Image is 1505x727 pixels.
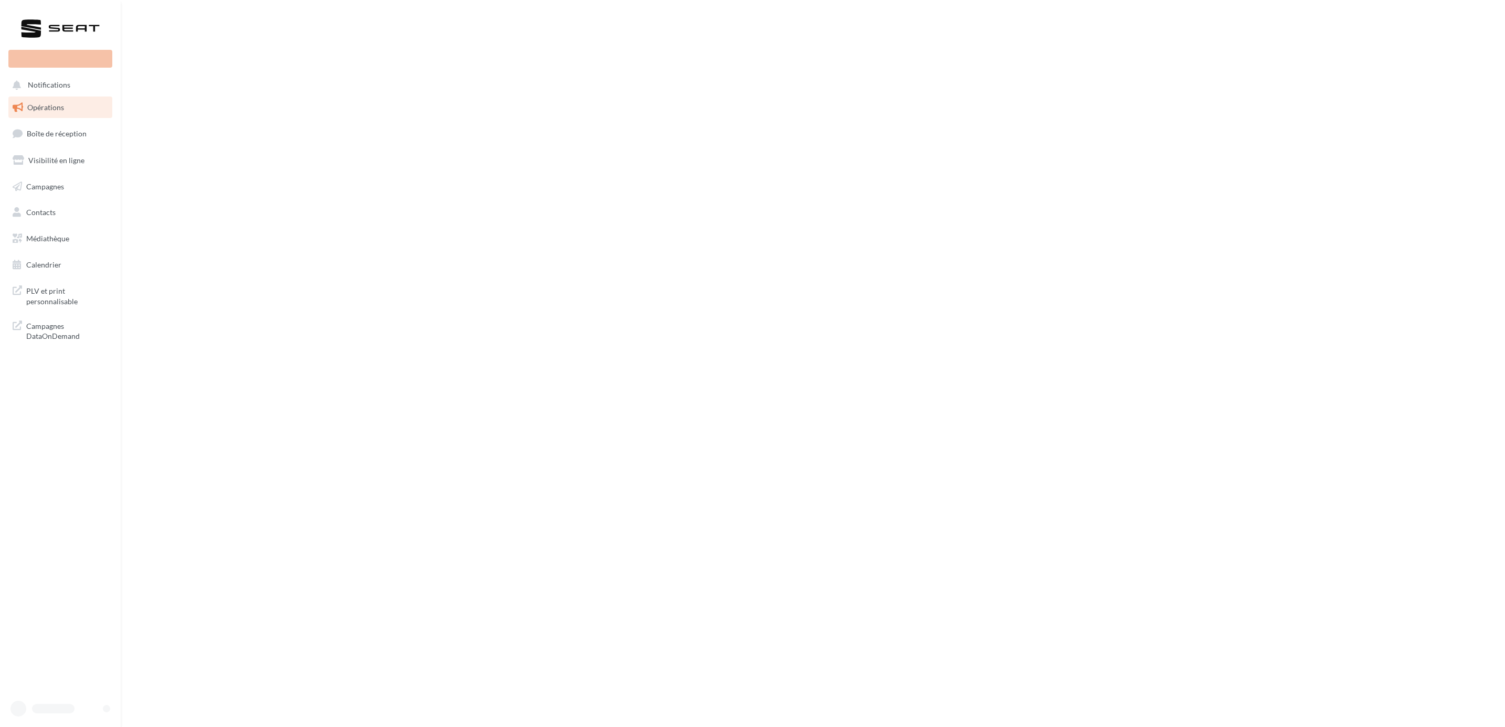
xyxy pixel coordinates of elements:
span: Opérations [27,103,64,112]
span: Notifications [28,81,70,90]
span: Médiathèque [26,234,69,243]
a: Campagnes DataOnDemand [6,315,114,346]
a: Calendrier [6,254,114,276]
span: Contacts [26,208,56,217]
a: Médiathèque [6,228,114,250]
div: Nouvelle campagne [8,50,112,68]
span: Campagnes [26,181,64,190]
a: PLV et print personnalisable [6,280,114,311]
a: Visibilité en ligne [6,149,114,172]
span: Campagnes DataOnDemand [26,319,108,341]
span: Visibilité en ligne [28,156,84,165]
span: PLV et print personnalisable [26,284,108,306]
a: Campagnes [6,176,114,198]
span: Boîte de réception [27,129,87,138]
a: Contacts [6,201,114,223]
a: Boîte de réception [6,122,114,145]
a: Opérations [6,97,114,119]
span: Calendrier [26,260,61,269]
